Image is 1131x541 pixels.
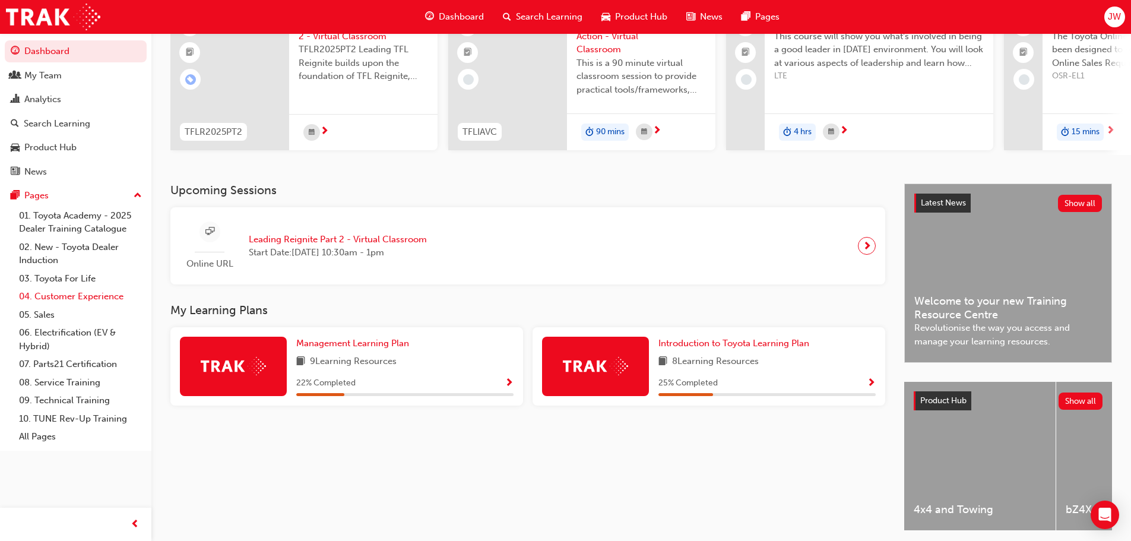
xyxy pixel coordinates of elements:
div: My Team [24,69,62,83]
span: book-icon [296,355,305,369]
span: Revolutionise the way you access and manage your learning resources. [914,321,1102,348]
span: learningRecordVerb_NONE-icon [463,74,474,85]
h3: Upcoming Sessions [170,184,885,197]
a: Introduction to Toyota Learning Plan [658,337,814,350]
span: 15 mins [1072,125,1100,139]
button: DashboardMy TeamAnalyticsSearch LearningProduct HubNews [5,38,147,185]
a: 02. New - Toyota Dealer Induction [14,238,147,270]
a: car-iconProduct Hub [592,5,677,29]
span: guage-icon [11,46,20,57]
a: pages-iconPages [732,5,789,29]
span: Welcome to your new Training Resource Centre [914,295,1102,321]
h3: My Learning Plans [170,303,885,317]
button: Show Progress [505,376,514,391]
span: calendar-icon [641,125,647,140]
div: Analytics [24,93,61,106]
span: Management Learning Plan [296,338,409,349]
a: Product Hub [5,137,147,159]
span: search-icon [11,119,19,129]
a: 01. Toyota Academy - 2025 Dealer Training Catalogue [14,207,147,238]
span: This course will show you what's involved in being a good leader in [DATE] environment. You will ... [774,30,984,70]
span: Search Learning [516,10,582,24]
span: News [700,10,723,24]
span: next-icon [863,238,872,254]
button: JW [1104,7,1125,27]
button: Pages [5,185,147,207]
span: booktick-icon [742,45,750,61]
span: TFLR2025PT2 [185,125,242,139]
button: Show all [1059,393,1103,410]
span: next-icon [1106,126,1115,137]
span: Pages [755,10,780,24]
a: 08. Service Training [14,374,147,392]
a: Management Learning Plan [296,337,414,350]
span: 90 mins [596,125,625,139]
a: 09. Technical Training [14,391,147,410]
span: learningRecordVerb_NONE-icon [741,74,752,85]
span: Product Hub [920,396,967,406]
span: prev-icon [131,517,140,532]
span: news-icon [11,167,20,178]
span: guage-icon [425,10,434,24]
a: 0TFLIAVCToyota For Life In Action - Virtual ClassroomThis is a 90 minute virtual classroom sessio... [448,7,715,150]
span: 9 Learning Resources [310,355,397,369]
span: people-icon [11,71,20,81]
a: Dashboard [5,40,147,62]
span: calendar-icon [309,125,315,140]
a: News [5,161,147,183]
div: News [24,165,47,179]
span: car-icon [601,10,610,24]
img: Trak [563,357,628,375]
span: 4 hrs [794,125,812,139]
a: Search Learning [5,113,147,135]
span: Online URL [180,257,239,271]
a: 10. TUNE Rev-Up Training [14,410,147,428]
span: calendar-icon [828,125,834,140]
span: 8 Learning Resources [672,355,759,369]
button: Show all [1058,195,1103,212]
span: chart-icon [11,94,20,105]
a: My Team [5,65,147,87]
span: This is a 90 minute virtual classroom session to provide practical tools/frameworks, behaviours a... [576,56,706,97]
span: learningRecordVerb_NONE-icon [1019,74,1029,85]
a: Analytics [5,88,147,110]
a: search-iconSearch Learning [493,5,592,29]
span: 4x4 and Towing [914,503,1046,517]
span: sessionType_ONLINE_URL-icon [205,224,214,239]
div: Pages [24,189,49,203]
a: 4x4 and Towing [904,382,1056,530]
span: Toyota For Life In Action - Virtual Classroom [576,16,706,56]
span: pages-icon [11,191,20,201]
a: guage-iconDashboard [416,5,493,29]
span: book-icon [658,355,667,369]
a: All Pages [14,428,147,446]
span: duration-icon [1061,125,1069,140]
span: next-icon [320,126,329,137]
span: booktick-icon [464,45,472,61]
a: 06. Electrification (EV & Hybrid) [14,324,147,355]
div: Open Intercom Messenger [1091,501,1119,529]
span: 25 % Completed [658,377,718,390]
img: Trak [6,4,100,30]
span: next-icon [652,126,661,137]
span: Latest News [921,198,966,208]
a: Product HubShow all [914,391,1103,410]
div: Product Hub [24,141,77,154]
span: JW [1108,10,1121,24]
span: Start Date: [DATE] 10:30am - 1pm [249,246,427,260]
button: Show Progress [867,376,876,391]
span: pages-icon [742,10,750,24]
span: TFLIAVC [462,125,497,139]
img: Trak [201,357,266,375]
span: TFLR2025PT2 Leading TFL Reignite builds upon the foundation of TFL Reignite, reaffirming our comm... [299,43,428,83]
a: 07. Parts21 Certification [14,355,147,374]
span: 22 % Completed [296,377,356,390]
span: up-icon [134,188,142,204]
span: Dashboard [439,10,484,24]
span: learningRecordVerb_ENROLL-icon [185,74,196,85]
span: Product Hub [615,10,667,24]
span: car-icon [11,143,20,153]
span: search-icon [503,10,511,24]
a: news-iconNews [677,5,732,29]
